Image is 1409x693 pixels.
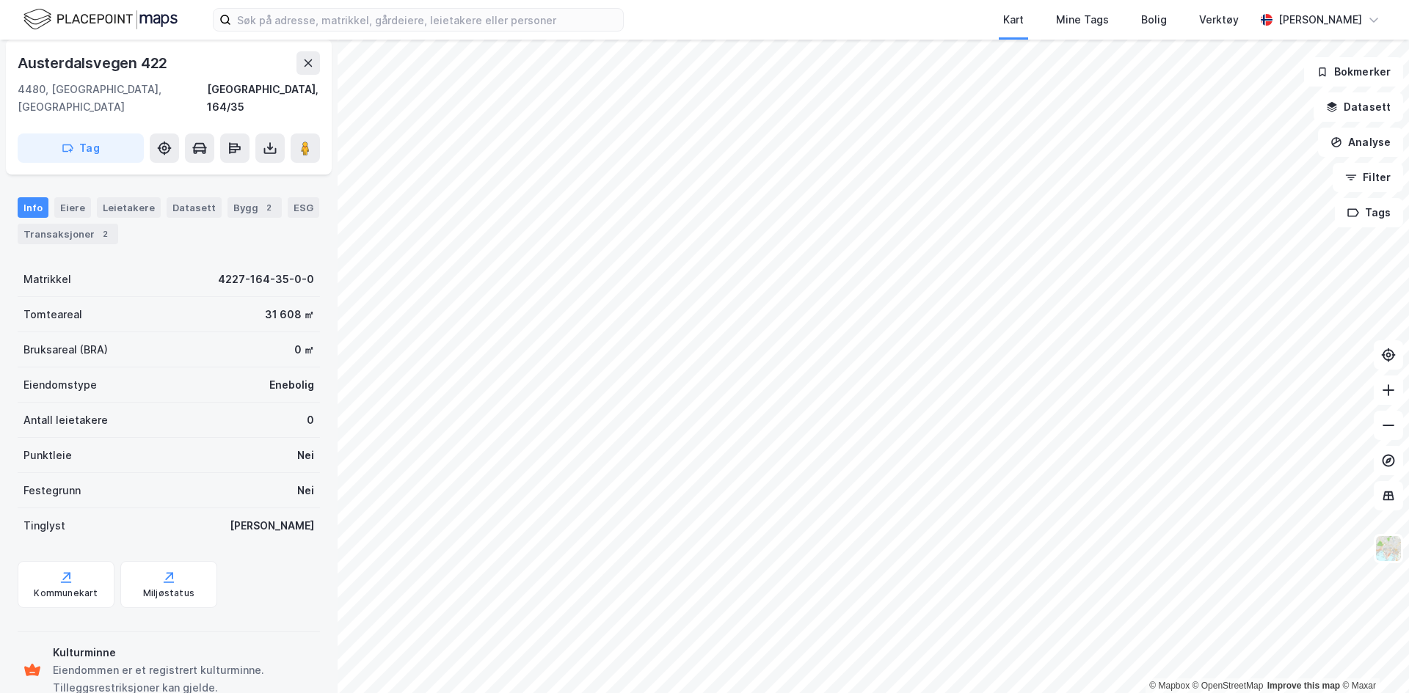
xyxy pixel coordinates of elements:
[1199,11,1239,29] div: Verktøy
[1141,11,1167,29] div: Bolig
[269,376,314,394] div: Enebolig
[23,447,72,464] div: Punktleie
[18,51,170,75] div: Austerdalsvegen 422
[1318,128,1403,157] button: Analyse
[23,482,81,499] div: Festegrunn
[1056,11,1109,29] div: Mine Tags
[1336,623,1409,693] iframe: Chat Widget
[218,271,314,288] div: 4227-164-35-0-0
[207,81,320,116] div: [GEOGRAPHIC_DATA], 164/35
[1333,163,1403,192] button: Filter
[23,306,82,323] div: Tomteareal
[1149,681,1190,691] a: Mapbox
[1336,623,1409,693] div: Kontrollprogram for chat
[23,271,71,288] div: Matrikkel
[18,81,207,116] div: 4480, [GEOGRAPHIC_DATA], [GEOGRAPHIC_DATA]
[167,197,222,218] div: Datasett
[143,587,194,599] div: Miljøstatus
[231,9,623,31] input: Søk på adresse, matrikkel, gårdeiere, leietakere eller personer
[307,411,314,429] div: 0
[18,197,48,218] div: Info
[230,517,314,535] div: [PERSON_NAME]
[98,227,112,241] div: 2
[23,341,108,359] div: Bruksareal (BRA)
[23,517,65,535] div: Tinglyst
[97,197,161,218] div: Leietakere
[18,224,118,244] div: Transaksjoner
[1375,535,1402,562] img: Z
[1314,92,1403,122] button: Datasett
[297,447,314,464] div: Nei
[1304,57,1403,87] button: Bokmerker
[54,197,91,218] div: Eiere
[18,133,144,163] button: Tag
[1335,198,1403,227] button: Tags
[1193,681,1264,691] a: OpenStreetMap
[1267,681,1340,691] a: Improve this map
[34,587,98,599] div: Kommunekart
[227,197,282,218] div: Bygg
[23,7,178,32] img: logo.f888ab2527a4732fd821a326f86c7f29.svg
[265,306,314,323] div: 31 608 ㎡
[23,411,108,429] div: Antall leietakere
[261,200,276,215] div: 2
[53,644,314,661] div: Kulturminne
[288,197,319,218] div: ESG
[294,341,314,359] div: 0 ㎡
[23,376,97,394] div: Eiendomstype
[1278,11,1362,29] div: [PERSON_NAME]
[1003,11,1024,29] div: Kart
[297,482,314,499] div: Nei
